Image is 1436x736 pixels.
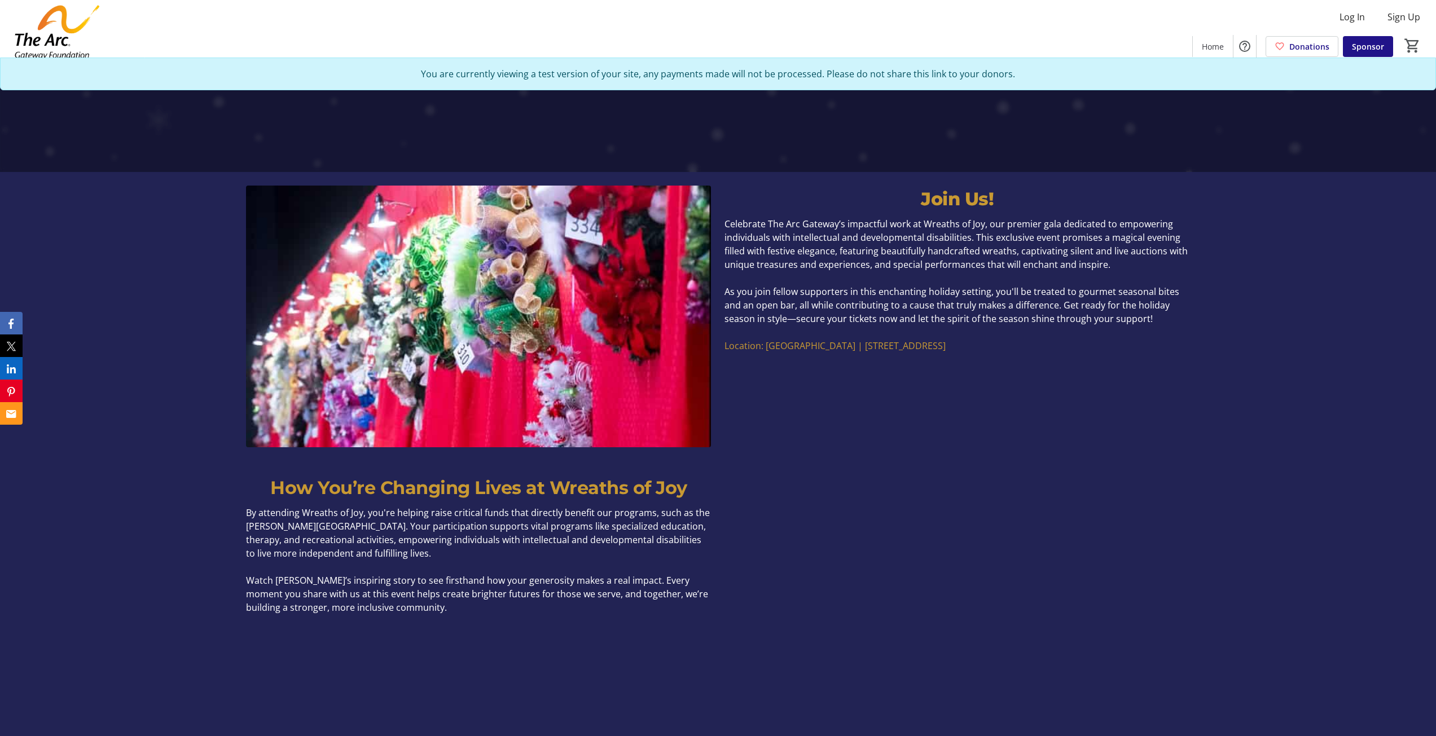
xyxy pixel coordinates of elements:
span: Location: [GEOGRAPHIC_DATA] | [STREET_ADDRESS] [724,340,946,352]
span: By attending Wreaths of Joy, you're helping raise critical funds that directly benefit our progra... [246,506,710,559]
button: Sign Up [1378,8,1429,26]
span: How You’re Changing Lives at Wreaths of Joy [270,477,687,499]
strong: Join Us! [921,188,994,210]
a: Home [1193,36,1233,57]
span: Celebrate The Arc Gateway’s impactful work at Wreaths of Joy, our premier gala dedicated to empow... [724,218,1188,271]
img: undefined [246,186,711,447]
button: Cart [1402,36,1422,56]
a: Sponsor [1343,36,1393,57]
span: Watch [PERSON_NAME]’s inspiring story to see firsthand how your generosity makes a real impact. E... [246,574,708,614]
span: Log In [1340,10,1365,24]
button: Log In [1330,8,1374,26]
a: Donations [1266,36,1338,57]
button: Help [1233,35,1256,58]
span: Sponsor [1352,41,1384,52]
span: Home [1202,41,1224,52]
img: The Arc Gateway Foundation's Logo [7,5,107,61]
span: Donations [1289,41,1329,52]
span: Sign Up [1387,10,1420,24]
span: As you join fellow supporters in this enchanting holiday setting, you'll be treated to gourmet se... [724,285,1179,325]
